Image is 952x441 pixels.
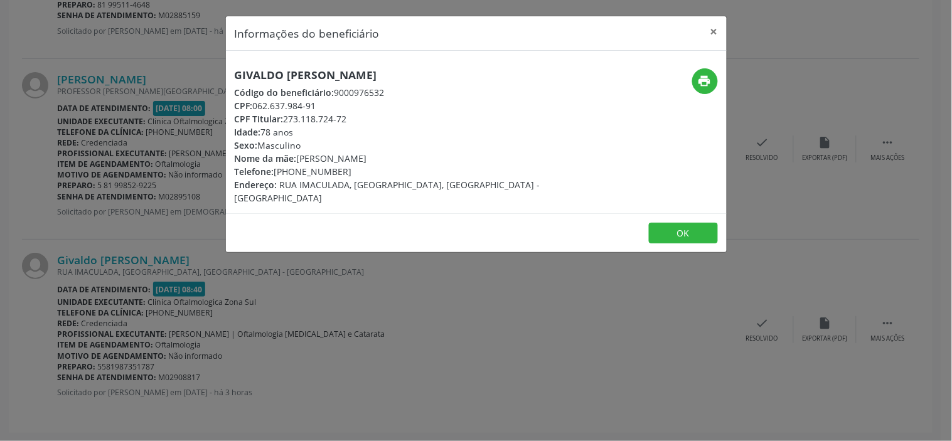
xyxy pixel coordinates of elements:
[235,179,540,204] span: RUA IMACULADA, [GEOGRAPHIC_DATA], [GEOGRAPHIC_DATA] - [GEOGRAPHIC_DATA]
[235,25,380,41] h5: Informações do beneficiário
[235,68,551,82] h5: Givaldo [PERSON_NAME]
[235,152,297,164] span: Nome da mãe:
[235,166,274,178] span: Telefone:
[698,74,712,88] i: print
[649,223,718,244] button: OK
[235,126,261,138] span: Idade:
[702,16,727,47] button: Close
[235,125,551,139] div: 78 anos
[235,87,334,98] span: Código do beneficiário:
[235,86,551,99] div: 9000976532
[235,165,551,178] div: [PHONE_NUMBER]
[235,139,551,152] div: Masculino
[235,112,551,125] div: 273.118.724-72
[692,68,718,94] button: print
[235,139,258,151] span: Sexo:
[235,99,551,112] div: 062.637.984-91
[235,179,277,191] span: Endereço:
[235,152,551,165] div: [PERSON_NAME]
[235,113,284,125] span: CPF Titular:
[235,100,253,112] span: CPF:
